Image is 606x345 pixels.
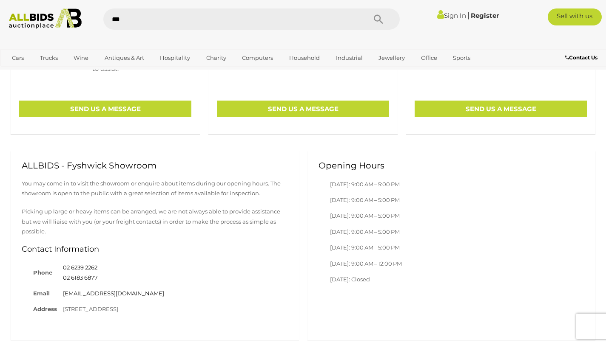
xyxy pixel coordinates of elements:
a: Jewellery [373,51,410,65]
a: Household [284,51,325,65]
p: SEND US A MESSAGE [415,101,587,117]
td: [DATE]: 9:00 AM – 5:00 PM [327,224,405,240]
strong: Phone [33,269,52,276]
td: [DATE]: 9:00 AM – 5:00 PM [327,240,405,255]
h2: Opening Hours [319,161,585,170]
a: Register [471,11,499,20]
a: Contact Us [565,53,600,62]
p: SEND US A MESSAGE [19,101,191,117]
b: Contact Us [565,54,597,61]
a: Sign In [437,11,466,20]
img: Allbids.com.au [5,8,86,29]
a: [EMAIL_ADDRESS][DOMAIN_NAME] [63,290,164,297]
a: Charity [201,51,232,65]
a: [GEOGRAPHIC_DATA] [6,65,78,79]
a: Computers [236,51,279,65]
td: [STREET_ADDRESS] [60,301,167,317]
td: [DATE]: 9:00 AM – 5:00 PM [327,192,405,208]
h2: ALLBIDS - Fyshwick Showroom [22,161,288,170]
a: 02 6239 2262 [63,264,97,271]
a: Hospitality [154,51,196,65]
a: Antiques & Art [99,51,150,65]
a: Industrial [330,51,368,65]
h3: Contact Information [22,245,288,254]
p: Picking up large or heavy items can be arranged, we are not always able to provide assistance but... [22,207,288,236]
p: You may come in to visit the showroom or enquire about items during our opening hours. The showro... [22,179,288,199]
strong: Address [33,306,57,312]
td: [DATE]: Closed [327,272,405,287]
a: Sports [447,51,476,65]
a: 02 6183 6877 [63,274,98,281]
span: | [467,11,469,20]
td: [DATE]: 9:00 AM – 12:00 PM [327,256,405,272]
a: Wine [68,51,94,65]
a: Office [415,51,443,65]
a: Cars [6,51,29,65]
a: Trucks [34,51,63,65]
strong: Email [33,290,50,297]
a: Sell with us [548,8,602,25]
td: [DATE]: 9:00 AM – 5:00 PM [327,177,405,192]
p: SEND US A MESSAGE [217,101,389,117]
td: [DATE]: 9:00 AM – 5:00 PM [327,208,405,224]
button: Search [357,8,400,30]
